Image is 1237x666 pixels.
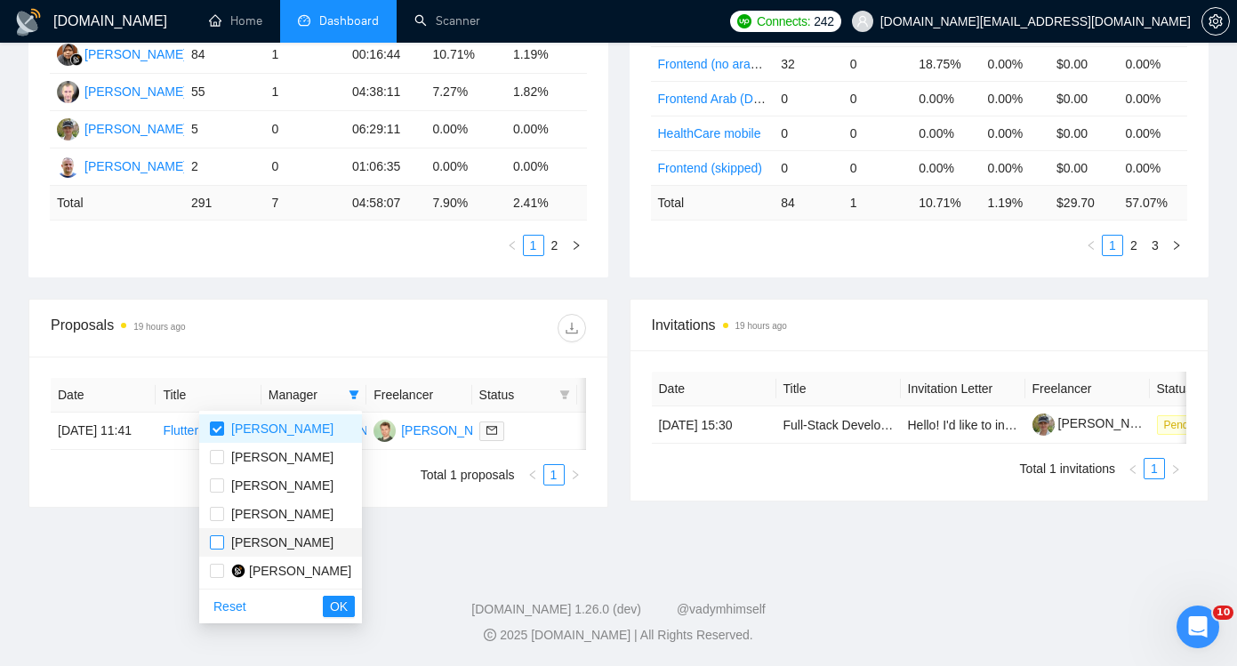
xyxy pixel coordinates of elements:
[558,321,585,335] span: download
[981,46,1049,81] td: 0.00%
[843,150,912,185] td: 0
[523,235,544,256] li: 1
[1123,235,1145,256] li: 2
[425,74,506,111] td: 7.27%
[981,81,1049,116] td: 0.00%
[1102,235,1123,256] li: 1
[981,150,1049,185] td: 0.00%
[1157,415,1210,435] span: Pending
[264,74,345,111] td: 1
[566,235,587,256] li: Next Page
[1118,150,1187,185] td: 0.00%
[912,185,980,220] td: 10.71 %
[184,74,265,111] td: 55
[206,596,253,617] button: Reset
[912,116,980,150] td: 0.00%
[912,46,980,81] td: 18.75%
[543,464,565,485] li: 1
[345,148,426,186] td: 01:06:35
[658,92,784,106] a: Frontend Arab (Dmitry)
[981,185,1049,220] td: 1.19 %
[981,116,1049,150] td: 0.00%
[366,378,471,413] th: Freelancer
[345,186,426,221] td: 04:58:07
[401,421,503,440] div: [PERSON_NAME]
[1171,240,1182,251] span: right
[156,413,261,450] td: Flutter Developer Needed for Mobile App Development
[57,121,187,135] a: NS[PERSON_NAME]
[1122,458,1144,479] li: Previous Page
[330,597,348,616] span: OK
[84,44,187,64] div: [PERSON_NAME]
[912,81,980,116] td: 0.00%
[912,150,980,185] td: 0.00%
[506,74,587,111] td: 1.82%
[14,8,43,36] img: logo
[1049,46,1118,81] td: $0.00
[57,44,79,66] img: YN
[566,235,587,256] button: right
[84,119,187,139] div: [PERSON_NAME]
[213,597,246,616] span: Reset
[658,126,761,140] a: HealthCare mobile
[506,186,587,221] td: 2.41 %
[652,406,776,444] td: [DATE] 15:30
[1201,7,1230,36] button: setting
[522,464,543,485] li: Previous Page
[1025,372,1150,406] th: Freelancer
[421,464,515,485] li: Total 1 proposals
[1157,417,1217,431] a: Pending
[506,148,587,186] td: 0.00%
[349,389,359,400] span: filter
[506,36,587,74] td: 1.19%
[425,148,506,186] td: 0.00%
[264,36,345,74] td: 1
[1032,413,1055,436] img: c1PWWlcYWoMf0glN0pb4TLrc1A7jqzPN_gx64AzmVaMa1DwI4ag0Dg0EeassnycvRs
[502,235,523,256] button: left
[559,389,570,400] span: filter
[1144,458,1165,479] li: 1
[479,385,552,405] span: Status
[231,507,333,521] span: [PERSON_NAME]
[374,422,503,437] a: DF[PERSON_NAME]
[1080,235,1102,256] button: left
[425,111,506,148] td: 0.00%
[345,111,426,148] td: 06:29:11
[774,185,842,220] td: 84
[1145,236,1165,255] a: 3
[901,372,1025,406] th: Invitation Letter
[737,14,751,28] img: upwork-logo.png
[1165,458,1186,479] li: Next Page
[1213,606,1233,620] span: 10
[652,372,776,406] th: Date
[57,158,187,173] a: VV[PERSON_NAME]
[1201,14,1230,28] a: setting
[1170,464,1181,475] span: right
[184,111,265,148] td: 5
[84,82,187,101] div: [PERSON_NAME]
[184,186,265,221] td: 291
[522,464,543,485] button: left
[1128,464,1138,475] span: left
[814,12,833,31] span: 242
[1118,116,1187,150] td: 0.00%
[571,240,582,251] span: right
[527,469,538,480] span: left
[652,314,1187,336] span: Invitations
[658,57,876,71] a: Frontend (no arab) ([PERSON_NAME])
[843,185,912,220] td: 1
[506,111,587,148] td: 0.00%
[264,148,345,186] td: 0
[1166,235,1187,256] button: right
[843,116,912,150] td: 0
[843,81,912,116] td: 0
[425,186,506,221] td: 7.90 %
[374,420,396,442] img: DF
[231,535,333,550] span: [PERSON_NAME]
[269,385,341,405] span: Manager
[484,629,496,641] span: copyright
[184,148,265,186] td: 2
[57,84,187,98] a: OS[PERSON_NAME]
[1145,459,1164,478] a: 1
[774,150,842,185] td: 0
